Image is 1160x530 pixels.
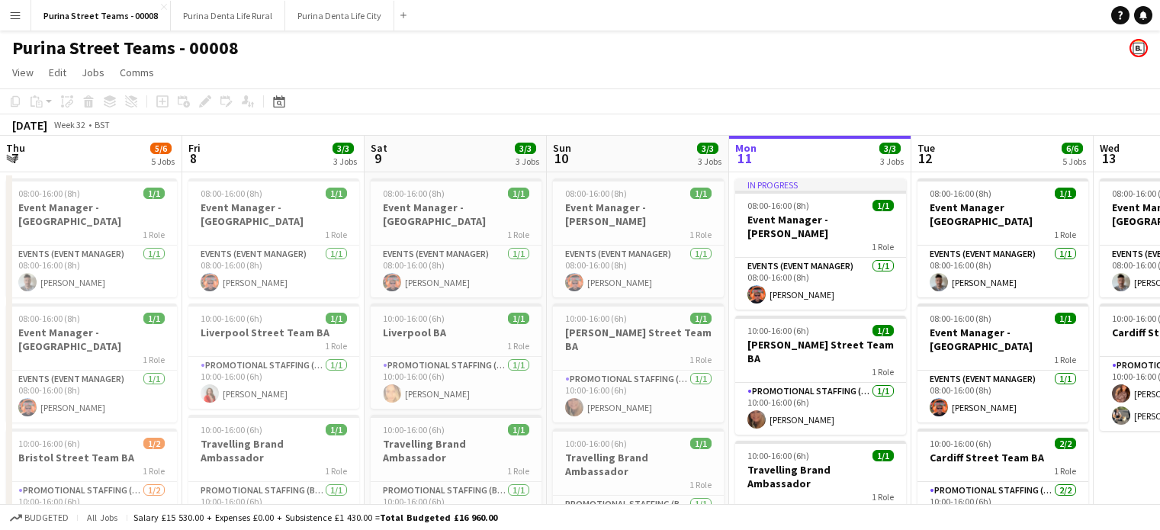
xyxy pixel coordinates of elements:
a: View [6,63,40,82]
span: 08:00-16:00 (8h) [201,188,262,199]
span: 3/3 [697,143,718,154]
span: 6/6 [1062,143,1083,154]
span: Comms [120,66,154,79]
button: Purina Denta Life City [285,1,394,31]
span: Total Budgeted £16 960.00 [380,512,497,523]
span: All jobs [84,512,120,523]
app-card-role: Promotional Staffing (Brand Ambassadors)1/110:00-16:00 (6h)[PERSON_NAME] [735,383,906,435]
span: Mon [735,141,757,155]
app-job-card: 08:00-16:00 (8h)1/1Event Manager - [GEOGRAPHIC_DATA]1 RoleEvents (Event Manager)1/108:00-16:00 (8... [188,178,359,297]
span: 1 Role [325,465,347,477]
div: In progress [735,178,906,191]
app-card-role: Events (Event Manager)1/108:00-16:00 (8h)[PERSON_NAME] [6,246,177,297]
h3: [PERSON_NAME] Street Team BA [735,338,906,365]
h3: Travelling Brand Ambassador [735,463,906,490]
app-card-role: Promotional Staffing (Brand Ambassadors)1/110:00-16:00 (6h)[PERSON_NAME] [553,371,724,422]
span: 5/6 [150,143,172,154]
span: 10:00-16:00 (6h) [747,325,809,336]
span: 08:00-16:00 (8h) [930,313,991,324]
span: 13 [1097,149,1120,167]
span: 9 [368,149,387,167]
h3: Event Manager - [GEOGRAPHIC_DATA] [917,326,1088,353]
iframe: Chat Widget [1084,457,1160,530]
app-card-role: Events (Event Manager)1/108:00-16:00 (8h)[PERSON_NAME] [553,246,724,297]
button: Purina Denta Life Rural [171,1,285,31]
span: Edit [49,66,66,79]
div: BST [95,119,110,130]
span: 1 Role [507,340,529,352]
span: 1 Role [872,241,894,252]
span: Week 32 [50,119,88,130]
h3: Bristol Street Team BA [6,451,177,464]
div: 08:00-16:00 (8h)1/1Event Manager - [GEOGRAPHIC_DATA]1 RoleEvents (Event Manager)1/108:00-16:00 (8... [6,304,177,422]
span: 1 Role [143,229,165,240]
app-job-card: 10:00-16:00 (6h)1/1Liverpool Street Team BA1 RolePromotional Staffing (Brand Ambassadors)1/110:00... [188,304,359,409]
span: Sun [553,141,571,155]
app-card-role: Events (Event Manager)1/108:00-16:00 (8h)[PERSON_NAME] [735,258,906,310]
span: 10:00-16:00 (6h) [383,313,445,324]
span: 11 [733,149,757,167]
span: 1/1 [1055,188,1076,199]
span: Jobs [82,66,104,79]
span: 12 [915,149,935,167]
app-job-card: In progress08:00-16:00 (8h)1/1Event Manager - [PERSON_NAME]1 RoleEvents (Event Manager)1/108:00-1... [735,178,906,310]
span: 08:00-16:00 (8h) [747,200,809,211]
span: 10:00-16:00 (6h) [201,424,262,435]
span: 1/2 [143,438,165,449]
app-card-role: Promotional Staffing (Brand Ambassadors)1/110:00-16:00 (6h)[PERSON_NAME] [188,357,359,409]
app-job-card: 08:00-16:00 (8h)1/1Event Manager - [GEOGRAPHIC_DATA]1 RoleEvents (Event Manager)1/108:00-16:00 (8... [917,304,1088,422]
a: Comms [114,63,160,82]
h3: Event Manager - [PERSON_NAME] [735,213,906,240]
h3: Travelling Brand Ambassador [371,437,541,464]
h3: Event Manager - [GEOGRAPHIC_DATA] [6,201,177,228]
div: 08:00-16:00 (8h)1/1Event Manager [GEOGRAPHIC_DATA]1 RoleEvents (Event Manager)1/108:00-16:00 (8h)... [917,178,1088,297]
span: 3/3 [515,143,536,154]
span: 10:00-16:00 (6h) [930,438,991,449]
app-card-role: Events (Event Manager)1/108:00-16:00 (8h)[PERSON_NAME] [371,246,541,297]
span: Sat [371,141,387,155]
h3: Event Manager [GEOGRAPHIC_DATA] [917,201,1088,228]
div: 3 Jobs [333,156,357,167]
app-card-role: Events (Event Manager)1/108:00-16:00 (8h)[PERSON_NAME] [917,246,1088,297]
button: Purina Street Teams - 00008 [31,1,171,31]
a: Jobs [76,63,111,82]
span: Thu [6,141,25,155]
span: 10:00-16:00 (6h) [201,313,262,324]
span: 1/1 [508,188,529,199]
span: 1/1 [690,188,712,199]
h3: Event Manager - [PERSON_NAME] [553,201,724,228]
app-job-card: 08:00-16:00 (8h)1/1Event Manager - [GEOGRAPHIC_DATA]1 RoleEvents (Event Manager)1/108:00-16:00 (8... [6,178,177,297]
span: 1/1 [872,325,894,336]
span: 1 Role [507,465,529,477]
span: 7 [4,149,25,167]
span: 1 Role [1054,354,1076,365]
h3: Event Manager - [GEOGRAPHIC_DATA] [371,201,541,228]
app-card-role: Events (Event Manager)1/108:00-16:00 (8h)[PERSON_NAME] [6,371,177,422]
span: 3/3 [879,143,901,154]
app-job-card: 08:00-16:00 (8h)1/1Event Manager - [PERSON_NAME]1 RoleEvents (Event Manager)1/108:00-16:00 (8h)[P... [553,178,724,297]
span: View [12,66,34,79]
app-job-card: 10:00-16:00 (6h)1/1[PERSON_NAME] Street Team BA1 RolePromotional Staffing (Brand Ambassadors)1/11... [553,304,724,422]
span: 10:00-16:00 (6h) [747,450,809,461]
h3: Liverpool Street Team BA [188,326,359,339]
div: Salary £15 530.00 + Expenses £0.00 + Subsistence £1 430.00 = [133,512,497,523]
span: 1 Role [689,354,712,365]
span: 1 Role [143,465,165,477]
span: 10 [551,149,571,167]
button: Budgeted [8,509,71,526]
span: 3/3 [333,143,354,154]
span: Tue [917,141,935,155]
span: 1 Role [689,229,712,240]
span: 1 Role [325,229,347,240]
app-job-card: 10:00-16:00 (6h)1/1[PERSON_NAME] Street Team BA1 RolePromotional Staffing (Brand Ambassadors)1/11... [735,316,906,435]
h3: [PERSON_NAME] Street Team BA [553,326,724,353]
span: 1/1 [143,313,165,324]
h3: Cardiff Street Team BA [917,451,1088,464]
div: 08:00-16:00 (8h)1/1Event Manager - [GEOGRAPHIC_DATA]1 RoleEvents (Event Manager)1/108:00-16:00 (8... [371,178,541,297]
